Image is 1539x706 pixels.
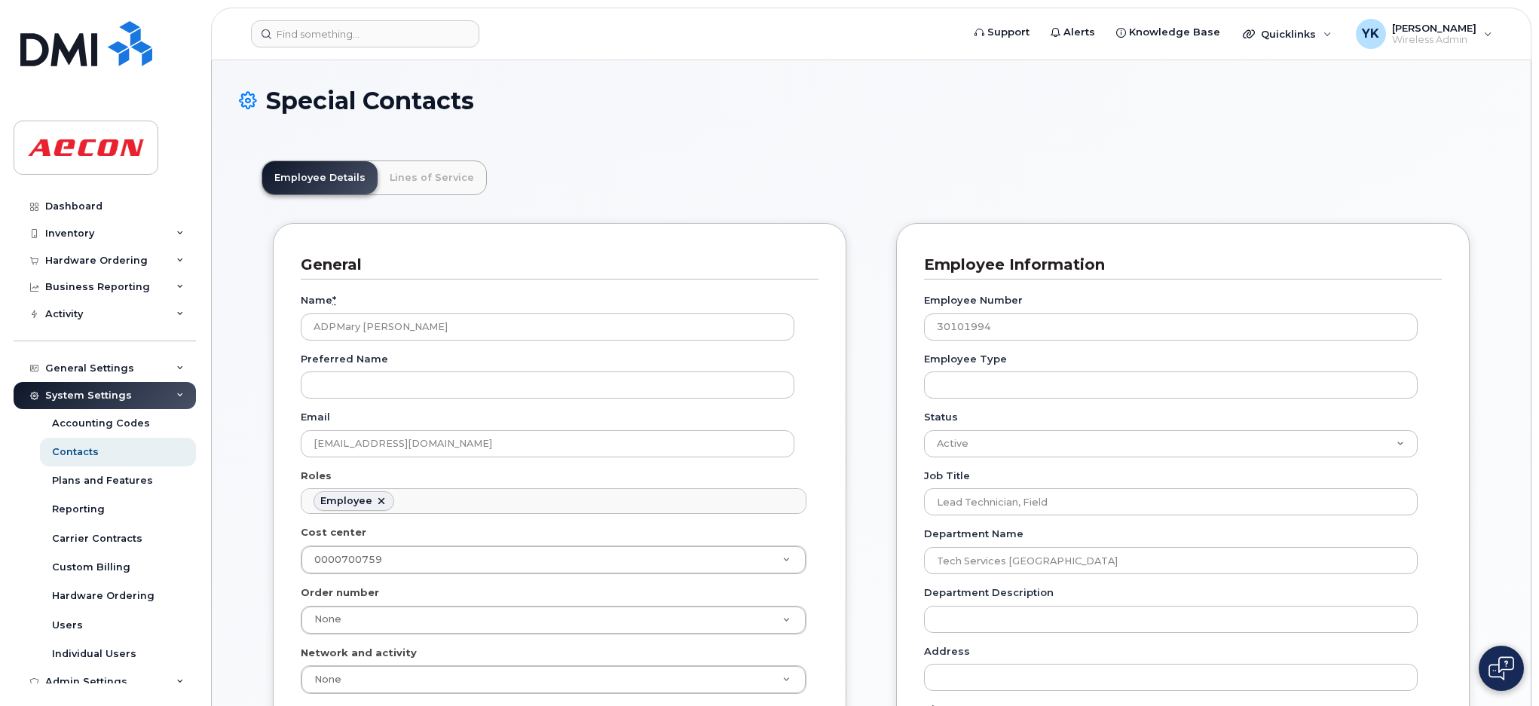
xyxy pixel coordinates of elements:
[314,613,341,625] span: None
[314,554,382,565] span: 0000700759
[301,546,806,573] a: 0000700759
[301,255,807,275] h3: General
[924,352,1007,366] label: Employee Type
[1489,656,1514,680] img: Open chat
[301,293,336,307] label: Name
[332,294,336,306] abbr: required
[301,607,806,634] a: None
[924,469,970,483] label: Job Title
[301,585,379,600] label: Order number
[924,644,970,659] label: Address
[262,161,378,194] a: Employee Details
[314,674,341,685] span: None
[301,410,330,424] label: Email
[301,666,806,693] a: None
[320,495,372,507] div: Employee
[924,293,1023,307] label: Employee Number
[924,410,958,424] label: Status
[924,527,1023,541] label: Department Name
[301,525,366,539] label: Cost center
[378,161,486,194] a: Lines of Service
[924,585,1054,600] label: Department Description
[239,87,1504,114] h1: Special Contacts
[301,646,417,660] label: Network and activity
[301,469,332,483] label: Roles
[301,352,388,366] label: Preferred Name
[924,255,1430,275] h3: Employee Information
